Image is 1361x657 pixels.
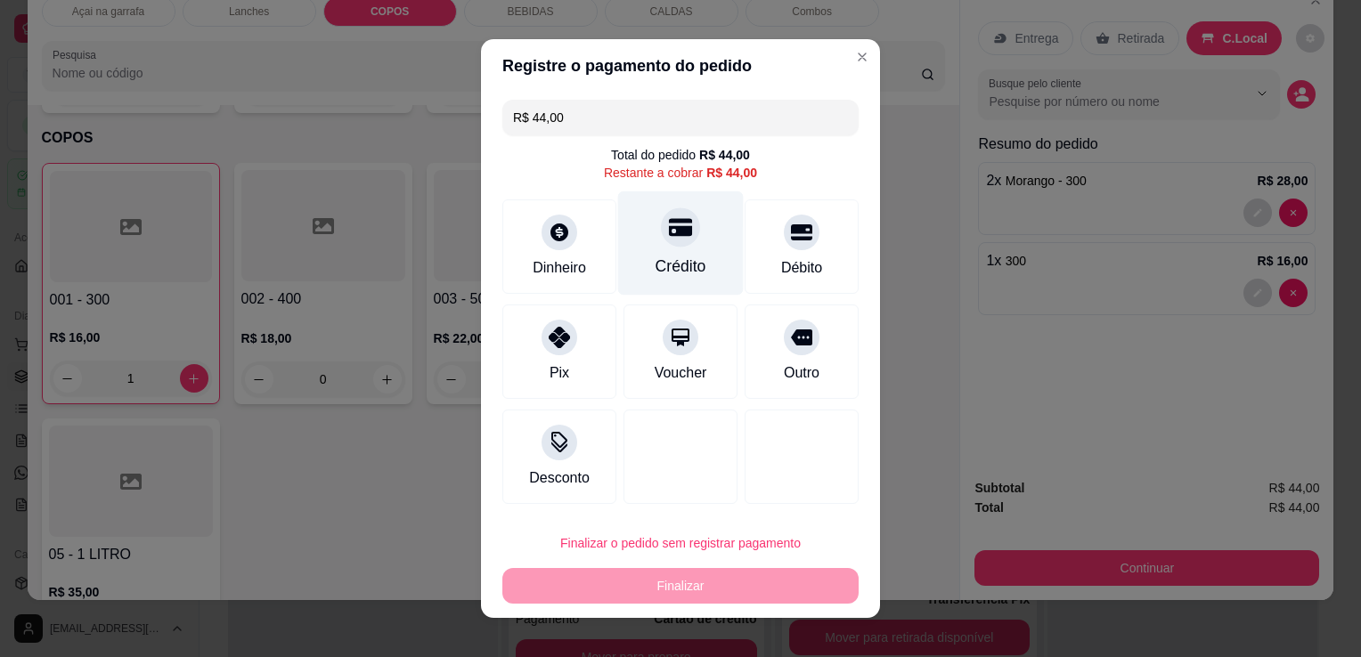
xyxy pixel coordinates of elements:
[781,257,822,279] div: Débito
[604,164,757,182] div: Restante a cobrar
[611,146,750,164] div: Total do pedido
[784,362,819,384] div: Outro
[502,525,859,561] button: Finalizar o pedido sem registrar pagamento
[481,39,880,93] header: Registre o pagamento do pedido
[550,362,569,384] div: Pix
[706,164,757,182] div: R$ 44,00
[655,362,707,384] div: Voucher
[848,43,876,71] button: Close
[513,100,848,135] input: Ex.: hambúrguer de cordeiro
[529,467,590,489] div: Desconto
[656,255,706,278] div: Crédito
[699,146,750,164] div: R$ 44,00
[533,257,586,279] div: Dinheiro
